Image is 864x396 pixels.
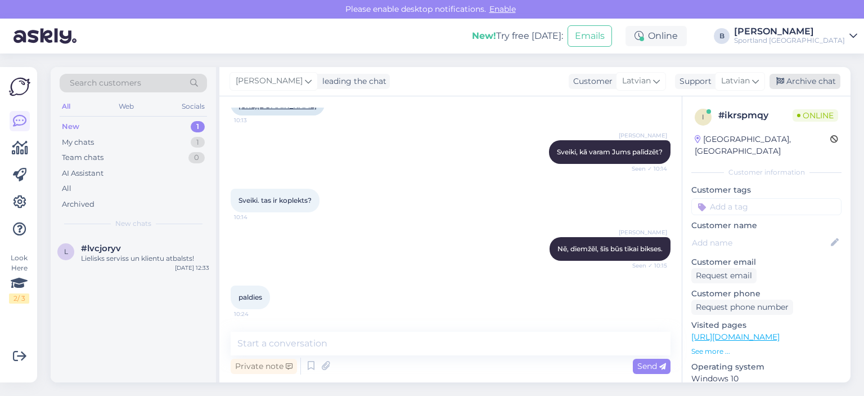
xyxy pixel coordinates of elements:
[691,332,780,342] a: [URL][DOMAIN_NAME]
[691,300,793,315] div: Request phone number
[81,243,121,253] span: #lvcjoryv
[318,75,386,87] div: leading the chat
[691,184,841,196] p: Customer tags
[188,152,205,163] div: 0
[734,27,845,36] div: [PERSON_NAME]
[191,137,205,148] div: 1
[691,198,841,215] input: Add a tag
[619,228,667,237] span: [PERSON_NAME]
[625,164,667,173] span: Seen ✓ 10:14
[9,76,30,97] img: Askly Logo
[115,219,151,229] span: New chats
[175,264,209,272] div: [DATE] 12:33
[62,183,71,194] div: All
[692,237,829,249] input: Add name
[179,99,207,114] div: Socials
[60,99,73,114] div: All
[695,134,830,157] div: [GEOGRAPHIC_DATA], [GEOGRAPHIC_DATA]
[238,293,262,301] span: paldies
[691,256,841,268] p: Customer email
[691,361,841,373] p: Operating system
[234,310,276,318] span: 10:24
[691,167,841,177] div: Customer information
[238,196,312,204] span: Sveiki. tas ir koplekts?
[637,361,666,371] span: Send
[714,28,730,44] div: B
[557,148,663,156] span: Sveiki, kā varam Jums palīdzēt?
[472,29,563,43] div: Try free [DATE]:
[675,75,712,87] div: Support
[691,319,841,331] p: Visited pages
[702,113,704,121] span: i
[619,131,667,140] span: [PERSON_NAME]
[234,116,276,124] span: 10:13
[734,36,845,45] div: Sportland [GEOGRAPHIC_DATA]
[568,25,612,47] button: Emails
[81,253,209,264] div: Lielisks serviss un klientu atbalsts!
[62,168,103,179] div: AI Assistant
[625,261,667,270] span: Seen ✓ 10:15
[70,77,141,89] span: Search customers
[625,26,687,46] div: Online
[734,27,857,45] a: [PERSON_NAME]Sportland [GEOGRAPHIC_DATA]
[116,99,136,114] div: Web
[62,152,103,163] div: Team chats
[236,75,303,87] span: [PERSON_NAME]
[231,359,297,374] div: Private note
[62,199,94,210] div: Archived
[691,373,841,385] p: Windows 10
[64,247,68,256] span: l
[191,121,205,132] div: 1
[557,244,663,253] span: Nē, diemžēl, šīs būs tikai bikses.
[62,121,79,132] div: New
[9,253,29,304] div: Look Here
[691,288,841,300] p: Customer phone
[9,293,29,304] div: 2 / 3
[472,30,496,41] b: New!
[691,220,841,232] p: Customer name
[691,346,841,357] p: See more ...
[62,137,94,148] div: My chats
[718,109,793,122] div: # ikrspmqy
[769,74,840,89] div: Archive chat
[691,268,757,283] div: Request email
[486,4,519,14] span: Enable
[234,213,276,221] span: 10:14
[721,75,750,87] span: Latvian
[622,75,651,87] span: Latvian
[793,109,838,122] span: Online
[569,75,613,87] div: Customer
